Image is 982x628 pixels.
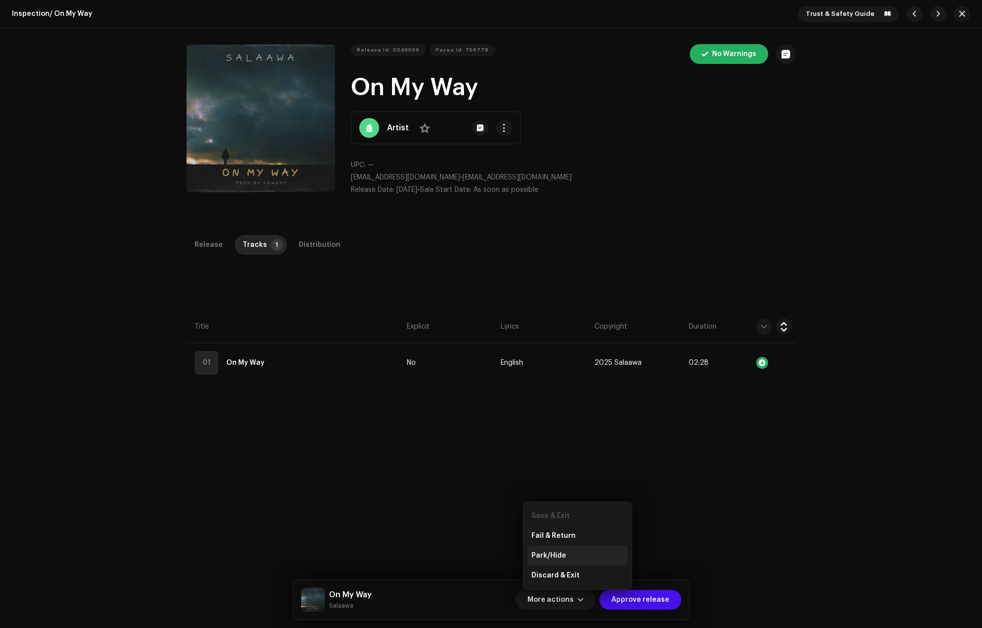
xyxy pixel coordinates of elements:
[351,186,420,193] span: •
[689,322,717,332] span: Duration
[271,239,283,251] p-badge: 1
[594,322,627,332] span: Copyright
[501,322,519,332] span: Lyrics
[329,589,372,601] h5: On My Way
[611,590,669,610] span: Approve release
[531,532,576,540] span: Fail & Return
[195,235,223,255] div: Release
[531,571,580,579] span: Discard & Exit
[351,186,394,193] span: Release Date:
[689,359,709,366] span: 02:28
[396,186,417,193] span: [DATE]
[407,322,430,332] span: Explicit
[420,186,471,193] span: Sale Start Date:
[599,590,681,610] button: Approve release
[195,351,218,375] div: 01
[387,122,409,134] strong: Artist
[226,353,264,373] strong: On My Way
[430,44,495,56] button: Payee Id: 756778
[357,40,420,60] span: Release Id: 3048596
[351,174,460,181] span: [EMAIL_ADDRESS][DOMAIN_NAME]
[368,162,374,169] span: —
[351,72,796,104] h1: On My Way
[436,40,489,60] span: Payee Id: 756778
[531,552,566,560] span: Park/Hide
[351,162,366,169] span: UPC:
[473,186,538,193] span: As soon as possible
[501,359,523,367] span: English
[594,359,642,367] span: 2025 Salaawa
[301,588,325,612] img: bfd3e6b3-3b47-4f16-9eaa-9805b65f3210
[516,590,595,610] button: More actions
[299,235,340,255] div: Distribution
[243,235,267,255] div: Tracks
[351,172,796,183] p: •
[407,359,416,367] span: No
[462,174,572,181] span: [EMAIL_ADDRESS][DOMAIN_NAME]
[329,601,372,611] small: On My Way
[351,44,426,56] button: Release Id: 3048596
[195,322,209,332] span: Title
[527,590,574,610] span: More actions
